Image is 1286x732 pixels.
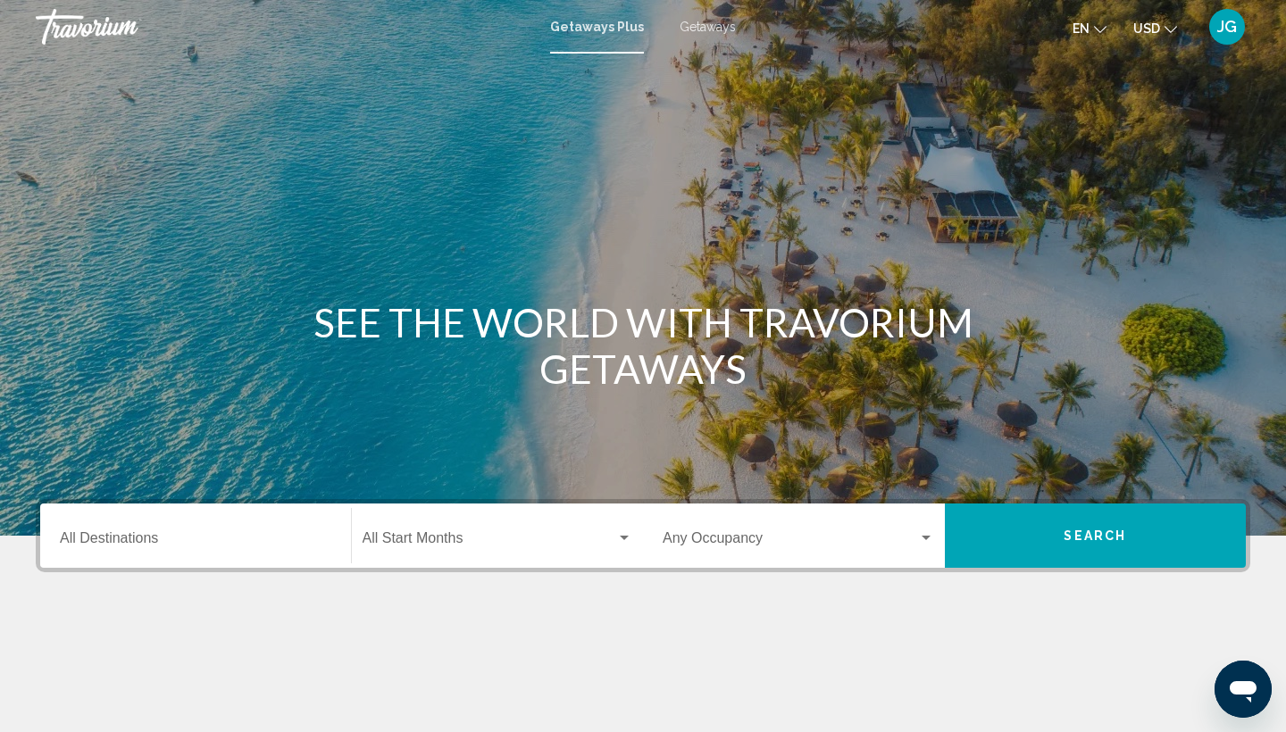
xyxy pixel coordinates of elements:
[308,299,978,392] h1: SEE THE WORLD WITH TRAVORIUM GETAWAYS
[1073,21,1090,36] span: en
[36,9,532,45] a: Travorium
[1133,21,1160,36] span: USD
[1204,8,1250,46] button: User Menu
[1215,661,1272,718] iframe: Button to launch messaging window
[1133,15,1177,41] button: Change currency
[1217,18,1237,36] span: JG
[945,503,1247,568] button: Search
[680,20,736,34] a: Getaways
[550,20,644,34] a: Getaways Plus
[1073,15,1106,41] button: Change language
[40,503,1246,568] div: Search widget
[1064,529,1126,544] span: Search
